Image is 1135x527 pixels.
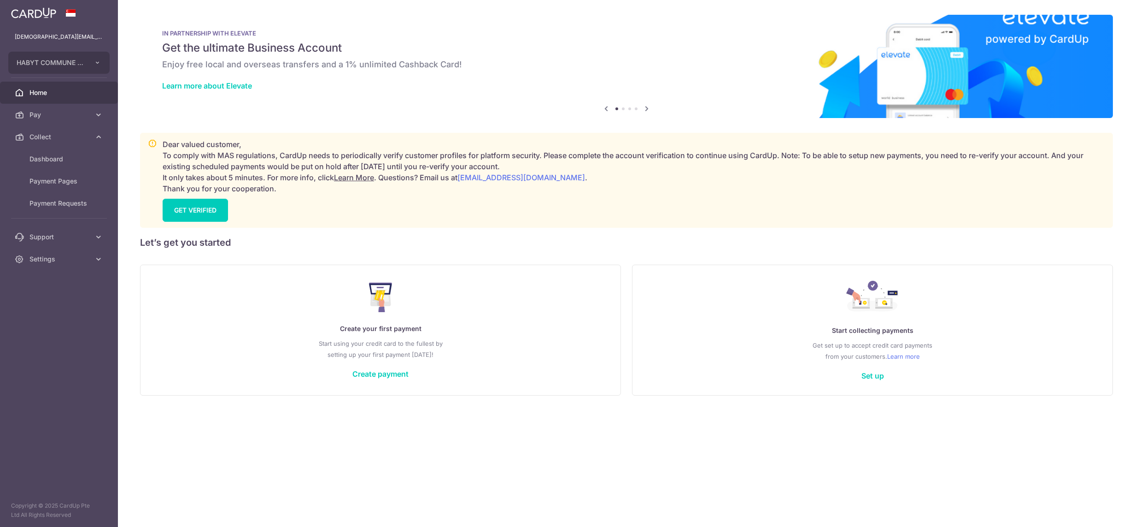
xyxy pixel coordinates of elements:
[457,173,585,182] a: [EMAIL_ADDRESS][DOMAIN_NAME]
[29,110,90,119] span: Pay
[162,81,252,90] a: Learn more about Elevate
[887,351,920,362] a: Learn more
[1076,499,1126,522] iframe: Opens a widget where you can find more information
[11,7,56,18] img: CardUp
[159,338,602,360] p: Start using your credit card to the fullest by setting up your first payment [DATE]!
[334,173,374,182] a: Learn More
[140,15,1113,118] img: Renovation banner
[162,30,1091,37] p: IN PARTNERSHIP WITH ELEVATE
[861,371,884,380] a: Set up
[162,59,1091,70] h6: Enjoy free local and overseas transfers and a 1% unlimited Cashback Card!
[17,58,85,67] span: HABYT COMMUNE SINGAPORE 1 PTE LTD
[163,199,228,222] a: GET VERIFIED
[369,283,392,312] img: Make Payment
[15,32,103,41] p: [DEMOGRAPHIC_DATA][EMAIL_ADDRESS][DOMAIN_NAME]
[352,369,409,379] a: Create payment
[29,88,90,97] span: Home
[162,41,1091,55] h5: Get the ultimate Business Account
[29,132,90,142] span: Collect
[846,281,899,314] img: Collect Payment
[163,139,1105,194] p: Dear valued customer, To comply with MAS regulations, CardUp needs to periodically verify custome...
[140,235,1113,250] h5: Let’s get you started
[159,323,602,334] p: Create your first payment
[29,154,90,164] span: Dashboard
[29,255,90,264] span: Settings
[651,340,1094,362] p: Get set up to accept credit card payments from your customers.
[29,177,90,186] span: Payment Pages
[29,199,90,208] span: Payment Requests
[8,52,110,74] button: HABYT COMMUNE SINGAPORE 1 PTE LTD
[29,232,90,242] span: Support
[651,325,1094,336] p: Start collecting payments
